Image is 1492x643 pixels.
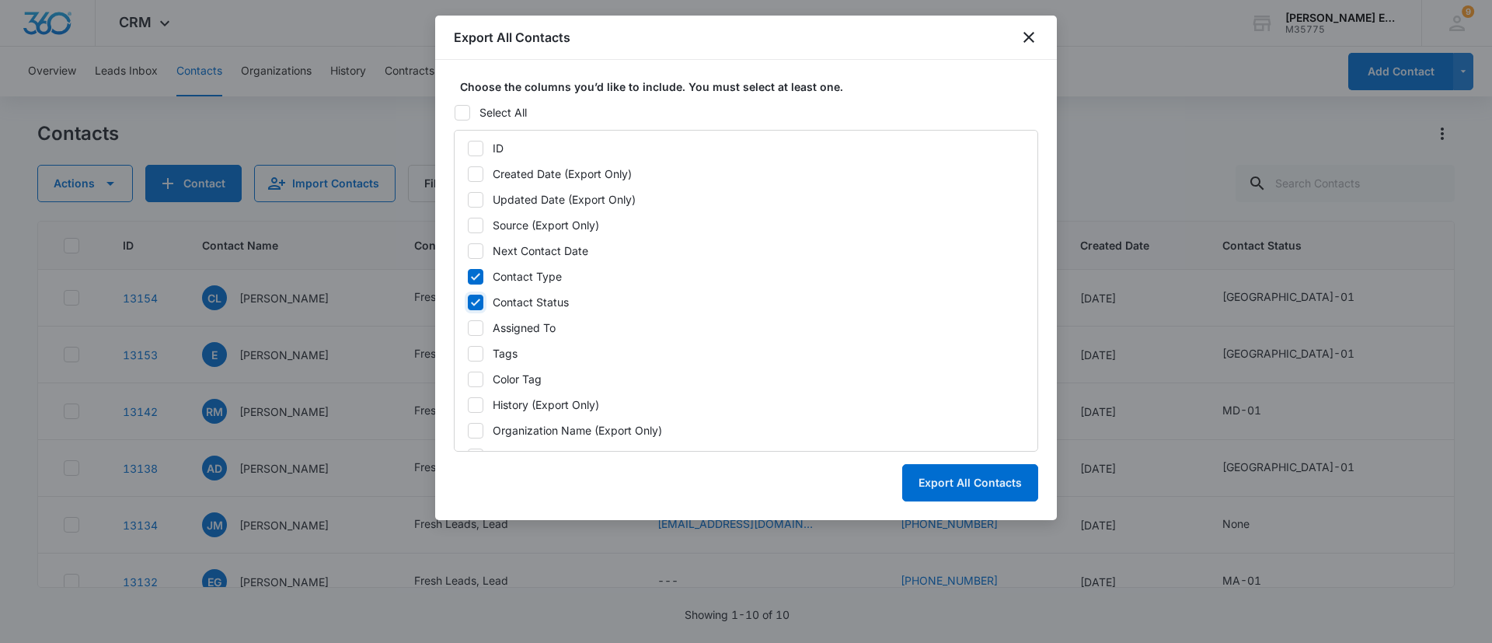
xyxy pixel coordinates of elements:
[493,448,626,464] div: Contact Name/First Name
[493,268,562,285] div: Contact Type
[493,422,662,439] div: Organization Name (Export Only)
[902,464,1038,501] button: Export All Contacts
[493,191,636,208] div: Updated Date (Export Only)
[493,166,632,182] div: Created Date (Export Only)
[493,371,542,387] div: Color Tag
[460,79,1044,95] label: Choose the columns you’d like to include. You must select at least one.
[493,345,518,362] div: Tags
[493,320,556,336] div: Assigned To
[493,140,504,156] div: ID
[479,104,527,121] div: Select All
[493,397,599,413] div: History (Export Only)
[493,243,588,259] div: Next Contact Date
[454,28,570,47] h1: Export All Contacts
[493,294,569,310] div: Contact Status
[493,217,599,233] div: Source (Export Only)
[1020,28,1038,47] button: close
